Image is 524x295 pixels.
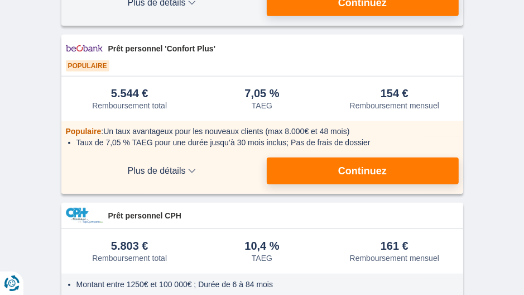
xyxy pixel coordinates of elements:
[66,60,109,72] span: Populaire
[66,208,103,223] img: pret personnel CPH Banque
[103,127,349,136] span: Un taux avantageux pour les nouveaux clients (max 8.000€ et 48 mois)
[92,254,167,263] div: Remboursement total
[338,166,387,176] span: Continuez
[267,158,459,184] button: Continuez
[76,137,455,148] li: Taux de 7,05 % TAEG pour une durée jusqu’à 30 mois inclus; Pas de frais de dossier
[66,158,258,184] button: Plus de détails
[111,240,148,253] div: 5.803 €
[66,39,103,58] img: pret personnel Beobank
[66,166,258,175] span: Plus de détails
[252,101,272,110] div: TAEG
[108,43,459,54] span: Prêt personnel 'Confort Plus'
[244,240,279,253] div: 10,4 %
[66,126,459,137] div: :
[66,127,102,136] span: Populaire
[381,88,408,100] div: 154 €
[244,88,279,100] div: 7,05 %
[111,88,148,100] div: 5.544 €
[350,254,439,263] div: Remboursement mensuel
[92,101,167,110] div: Remboursement total
[381,240,408,253] div: 161 €
[108,210,459,221] span: Prêt personnel CPH
[252,254,272,263] div: TAEG
[350,101,439,110] div: Remboursement mensuel
[76,279,455,290] li: Montant entre 1250€ et 100 000€ ; Durée de 6 à 84 mois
